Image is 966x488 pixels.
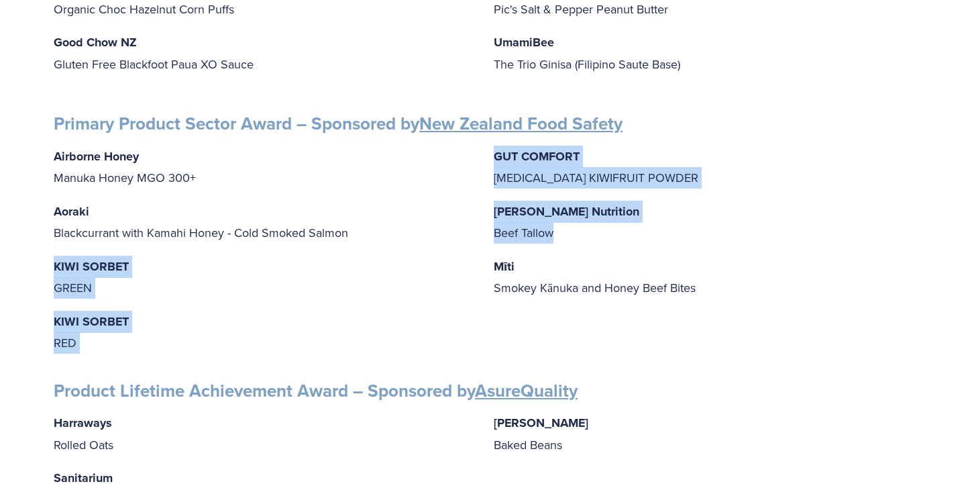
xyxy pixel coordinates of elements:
[54,201,472,244] p: Blackcurrant with Kamahi Honey - Cold Smoked Salmon
[54,469,113,487] strong: Sanitarium
[54,32,472,75] p: Gluten Free Blackfoot Paua XO Sauce
[494,146,912,189] p: [MEDICAL_DATA] KIWIFRUIT POWDER
[54,148,139,165] strong: Airborne Honey
[475,378,578,403] a: AsureQuality
[54,203,89,220] strong: Aoraki
[494,34,554,51] strong: UmamiBee
[54,146,472,189] p: Manuka Honey MGO 300+
[494,414,588,432] strong: [PERSON_NAME]
[54,111,623,136] strong: Primary Product Sector Award – Sponsored by
[494,148,580,165] strong: GUT COMFORT
[54,311,472,354] p: RED
[54,256,472,299] p: GREEN
[54,378,578,403] strong: Product Lifetime Achievement Award – Sponsored by
[54,313,129,330] strong: KIWI SORBET
[494,32,912,75] p: The Trio Ginisa (Filipino Saute Base)
[54,414,112,432] strong: Harraways
[494,412,912,455] p: Baked Beans
[54,34,137,51] strong: Good Chow NZ
[494,203,639,220] strong: [PERSON_NAME] Nutrition
[54,412,472,455] p: Rolled Oats
[494,201,912,244] p: Beef Tallow
[494,258,515,275] strong: Mīti
[494,256,912,299] p: Smokey Kānuka and Honey Beef Bites
[54,258,129,275] strong: KIWI SORBET
[419,111,623,136] a: New Zealand Food Safety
